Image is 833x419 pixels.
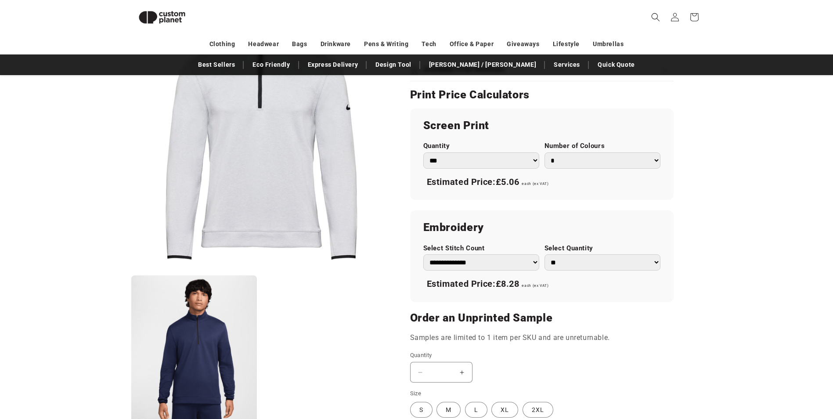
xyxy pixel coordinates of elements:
[209,36,235,52] a: Clothing
[523,402,553,418] label: 2XL
[423,275,660,293] div: Estimated Price:
[450,36,494,52] a: Office & Paper
[364,36,408,52] a: Pens & Writing
[545,142,660,150] label: Number of Colours
[248,57,294,72] a: Eco Friendly
[292,36,307,52] a: Bags
[436,402,461,418] label: M
[410,351,603,360] label: Quantity
[423,119,660,133] h2: Screen Print
[646,7,665,27] summary: Search
[248,36,279,52] a: Headwear
[522,283,548,288] span: each (ex VAT)
[465,402,487,418] label: L
[545,244,660,253] label: Select Quantity
[423,220,660,235] h2: Embroidery
[593,57,639,72] a: Quick Quote
[410,332,674,344] p: Samples are limited to 1 item per SKU and are unreturnable.
[194,57,239,72] a: Best Sellers
[410,402,433,418] label: S
[423,173,660,191] div: Estimated Price:
[423,142,539,150] label: Quantity
[496,278,519,289] span: £8.28
[422,36,436,52] a: Tech
[425,57,541,72] a: [PERSON_NAME] / [PERSON_NAME]
[496,177,519,187] span: £5.06
[410,88,674,102] h2: Print Price Calculators
[410,389,422,398] legend: Size
[522,181,548,186] span: each (ex VAT)
[423,244,539,253] label: Select Stitch Count
[303,57,363,72] a: Express Delivery
[507,36,539,52] a: Giveaways
[686,324,833,419] iframe: Chat Widget
[553,36,580,52] a: Lifestyle
[321,36,351,52] a: Drinkware
[131,4,193,31] img: Custom Planet
[593,36,624,52] a: Umbrellas
[549,57,584,72] a: Services
[410,311,674,325] h2: Order an Unprinted Sample
[371,57,416,72] a: Design Tool
[491,402,518,418] label: XL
